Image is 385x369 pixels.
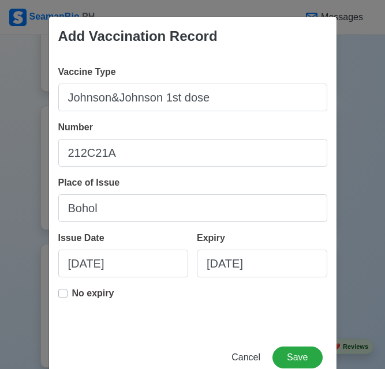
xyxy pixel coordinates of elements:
[58,194,327,222] input: Ex: Manila
[58,26,218,47] div: Add Vaccination Record
[197,231,230,245] div: Expiry
[58,139,327,167] input: Ex: 1234567890
[58,122,93,132] span: Number
[58,231,109,245] div: Issue Date
[231,352,260,362] span: Cancel
[58,67,116,77] span: Vaccine Type
[58,84,327,111] input: Ex: Sinovac 1st Dose
[224,347,268,368] button: Cancel
[72,287,114,300] p: No expiry
[58,178,120,187] span: Place of Issue
[272,347,322,368] button: Save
